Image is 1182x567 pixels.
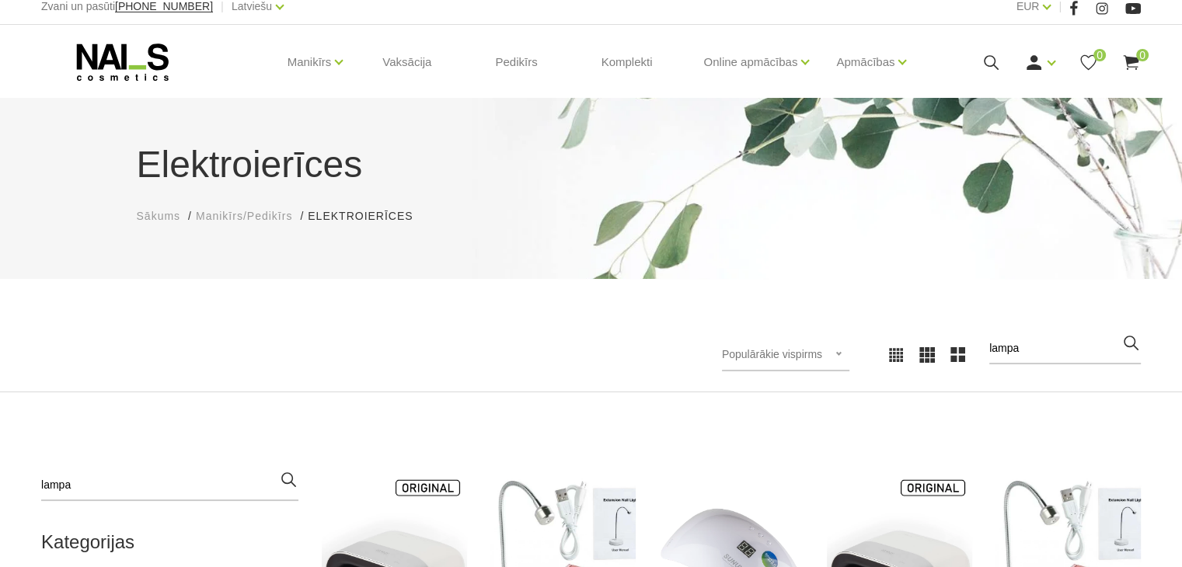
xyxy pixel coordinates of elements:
a: 0 [1079,53,1098,72]
a: Apmācības [836,31,894,93]
a: Online apmācības [703,31,797,93]
span: Manikīrs/Pedikīrs [196,210,292,222]
li: Elektroierīces [308,208,428,224]
span: 0 [1093,49,1106,61]
a: Vaksācija [370,25,444,99]
input: Meklēt produktus ... [41,470,298,501]
a: Manikīrs [288,31,332,93]
a: Pedikīrs [483,25,549,99]
span: Populārākie vispirms [722,348,822,360]
span: 0 [1136,49,1149,61]
h1: Elektroierīces [137,137,1046,193]
input: Meklēt produktus ... [989,333,1141,364]
a: Manikīrs/Pedikīrs [196,208,292,224]
span: Sākums [137,210,181,222]
a: Sākums [137,208,181,224]
a: 0 [1121,53,1141,72]
a: Komplekti [589,25,665,99]
h2: Kategorijas [41,532,298,552]
a: [PHONE_NUMBER] [115,1,213,12]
